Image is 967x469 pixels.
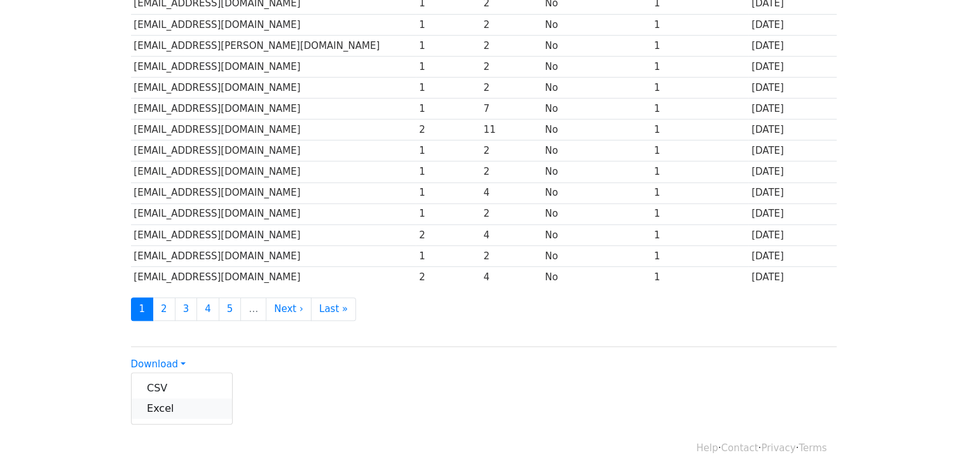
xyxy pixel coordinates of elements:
[131,182,416,203] td: [EMAIL_ADDRESS][DOMAIN_NAME]
[903,408,967,469] iframe: Chat Widget
[542,78,650,99] td: No
[651,14,748,35] td: 1
[481,203,542,224] td: 2
[542,203,650,224] td: No
[542,14,650,35] td: No
[131,35,416,56] td: [EMAIL_ADDRESS][PERSON_NAME][DOMAIN_NAME]
[651,56,748,77] td: 1
[131,224,416,245] td: [EMAIL_ADDRESS][DOMAIN_NAME]
[748,78,836,99] td: [DATE]
[416,35,480,56] td: 1
[651,266,748,287] td: 1
[416,161,480,182] td: 1
[132,378,232,398] a: CSV
[542,182,650,203] td: No
[219,297,242,321] a: 5
[131,161,416,182] td: [EMAIL_ADDRESS][DOMAIN_NAME]
[131,14,416,35] td: [EMAIL_ADDRESS][DOMAIN_NAME]
[696,442,718,454] a: Help
[131,119,416,140] td: [EMAIL_ADDRESS][DOMAIN_NAME]
[416,14,480,35] td: 1
[416,266,480,287] td: 2
[416,99,480,119] td: 1
[481,182,542,203] td: 4
[748,14,836,35] td: [DATE]
[131,266,416,287] td: [EMAIL_ADDRESS][DOMAIN_NAME]
[131,203,416,224] td: [EMAIL_ADDRESS][DOMAIN_NAME]
[311,297,356,321] a: Last »
[748,99,836,119] td: [DATE]
[542,56,650,77] td: No
[651,140,748,161] td: 1
[651,35,748,56] td: 1
[542,245,650,266] td: No
[131,56,416,77] td: [EMAIL_ADDRESS][DOMAIN_NAME]
[748,119,836,140] td: [DATE]
[175,297,198,321] a: 3
[481,99,542,119] td: 7
[481,161,542,182] td: 2
[416,119,480,140] td: 2
[481,56,542,77] td: 2
[748,56,836,77] td: [DATE]
[416,78,480,99] td: 1
[748,245,836,266] td: [DATE]
[416,182,480,203] td: 1
[748,161,836,182] td: [DATE]
[651,224,748,245] td: 1
[542,140,650,161] td: No
[481,140,542,161] td: 2
[416,56,480,77] td: 1
[651,203,748,224] td: 1
[481,119,542,140] td: 11
[131,78,416,99] td: [EMAIL_ADDRESS][DOMAIN_NAME]
[131,99,416,119] td: [EMAIL_ADDRESS][DOMAIN_NAME]
[748,203,836,224] td: [DATE]
[748,224,836,245] td: [DATE]
[481,14,542,35] td: 2
[651,119,748,140] td: 1
[542,35,650,56] td: No
[542,119,650,140] td: No
[131,140,416,161] td: [EMAIL_ADDRESS][DOMAIN_NAME]
[416,224,480,245] td: 2
[799,442,826,454] a: Terms
[651,161,748,182] td: 1
[748,140,836,161] td: [DATE]
[481,224,542,245] td: 4
[721,442,758,454] a: Contact
[651,78,748,99] td: 1
[761,442,795,454] a: Privacy
[131,245,416,266] td: [EMAIL_ADDRESS][DOMAIN_NAME]
[651,99,748,119] td: 1
[748,182,836,203] td: [DATE]
[542,224,650,245] td: No
[153,297,175,321] a: 2
[132,398,232,419] a: Excel
[131,358,186,370] a: Download
[416,203,480,224] td: 1
[416,140,480,161] td: 1
[481,266,542,287] td: 4
[481,245,542,266] td: 2
[266,297,312,321] a: Next ›
[748,266,836,287] td: [DATE]
[542,161,650,182] td: No
[131,297,154,321] a: 1
[542,99,650,119] td: No
[196,297,219,321] a: 4
[748,35,836,56] td: [DATE]
[481,35,542,56] td: 2
[542,266,650,287] td: No
[481,78,542,99] td: 2
[416,245,480,266] td: 1
[651,245,748,266] td: 1
[651,182,748,203] td: 1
